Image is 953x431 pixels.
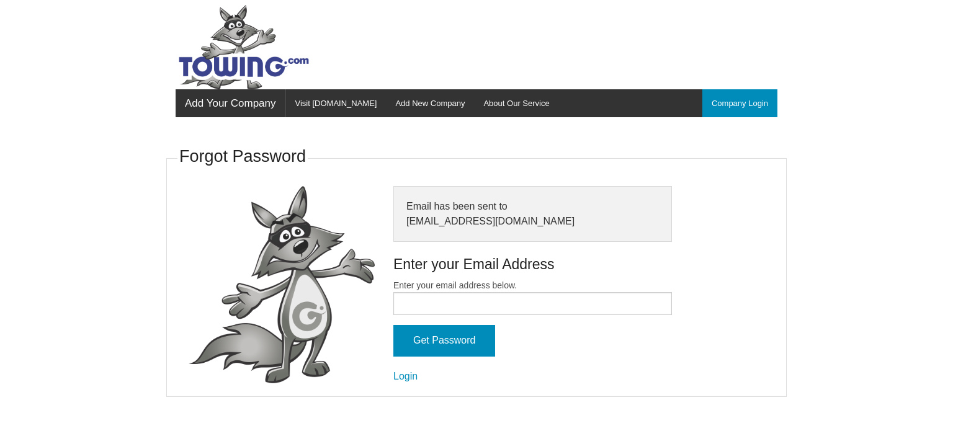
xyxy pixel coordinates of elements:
input: Enter your email address below. [393,292,672,315]
h3: Forgot Password [179,145,306,169]
img: fox-Presenting.png [189,186,375,384]
a: Login [393,371,418,381]
a: Company Login [702,89,777,117]
a: Visit [DOMAIN_NAME] [286,89,387,117]
div: Email has been sent to [EMAIL_ADDRESS][DOMAIN_NAME] [393,186,672,242]
a: Add Your Company [176,89,285,117]
a: Add New Company [386,89,474,117]
label: Enter your email address below. [393,279,672,315]
img: Towing.com Logo [176,5,312,89]
input: Get Password [393,325,495,357]
a: About Our Service [474,89,558,117]
h4: Enter your Email Address [393,254,672,274]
